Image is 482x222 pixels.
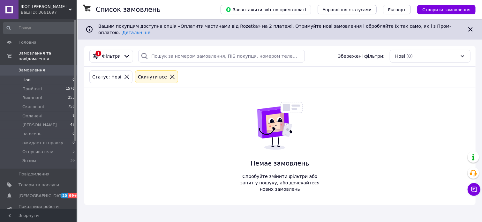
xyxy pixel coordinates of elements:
[221,5,311,14] button: Завантажити звіт по пром-оплаті
[68,95,75,101] span: 253
[19,182,59,188] span: Товари та послуги
[122,30,150,35] a: Детальніше
[19,204,59,215] span: Показники роботи компанії
[96,6,161,13] h1: Список замовлень
[238,159,322,168] span: Немає замовлень
[72,77,75,83] span: 0
[22,77,32,83] span: Нові
[19,40,36,45] span: Головна
[22,104,44,110] span: Скасовані
[226,7,306,12] span: Завантажити звіт по пром-оплаті
[19,50,77,62] span: Замовлення та повідомлення
[238,173,322,192] span: Спробуйте змінити фільтри або запит у пошуку, або дочекайтеся нових замовлень
[102,53,121,59] span: Фільтри
[72,113,75,119] span: 9
[70,158,75,164] span: 36
[138,50,305,63] input: Пошук за номером замовлення, ПІБ покупця, номером телефону, Email, номером накладної
[21,10,77,15] div: Ваш ID: 3661697
[70,122,75,128] span: 47
[22,158,36,164] span: Энзим
[22,113,42,119] span: Оплачені
[3,22,75,34] input: Пошук
[22,86,42,92] span: Прийняті
[68,104,75,110] span: 756
[338,53,385,59] span: Збережені фільтри:
[395,53,405,59] span: Нові
[19,171,49,177] span: Повідомлення
[61,193,68,198] span: 20
[68,193,79,198] span: 99+
[21,4,69,10] span: ФОП ДОБРОНЕЦЬКА С.М.
[383,5,411,14] button: Експорт
[417,5,476,14] button: Створити замовлення
[468,183,480,196] button: Чат з покупцем
[91,73,123,80] div: Статус: Нові
[22,95,42,101] span: Виконані
[22,149,53,155] span: Отпугиватели
[22,131,41,137] span: на осень
[22,122,57,128] span: [PERSON_NAME]
[422,7,471,12] span: Створити замовлення
[72,131,75,137] span: 0
[72,140,75,146] span: 0
[318,5,377,14] button: Управління статусами
[66,86,75,92] span: 1576
[406,54,413,59] span: (0)
[72,149,75,155] span: 5
[411,7,476,12] a: Створити замовлення
[22,140,63,146] span: ожидает отправку
[19,193,66,199] span: [DEMOGRAPHIC_DATA]
[137,73,168,80] div: Cкинути все
[19,67,45,73] span: Замовлення
[98,24,451,35] span: Вашим покупцям доступна опція «Оплатити частинами від Rozetka» на 2 платежі. Отримуйте нові замов...
[323,7,372,12] span: Управління статусами
[388,7,406,12] span: Експорт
